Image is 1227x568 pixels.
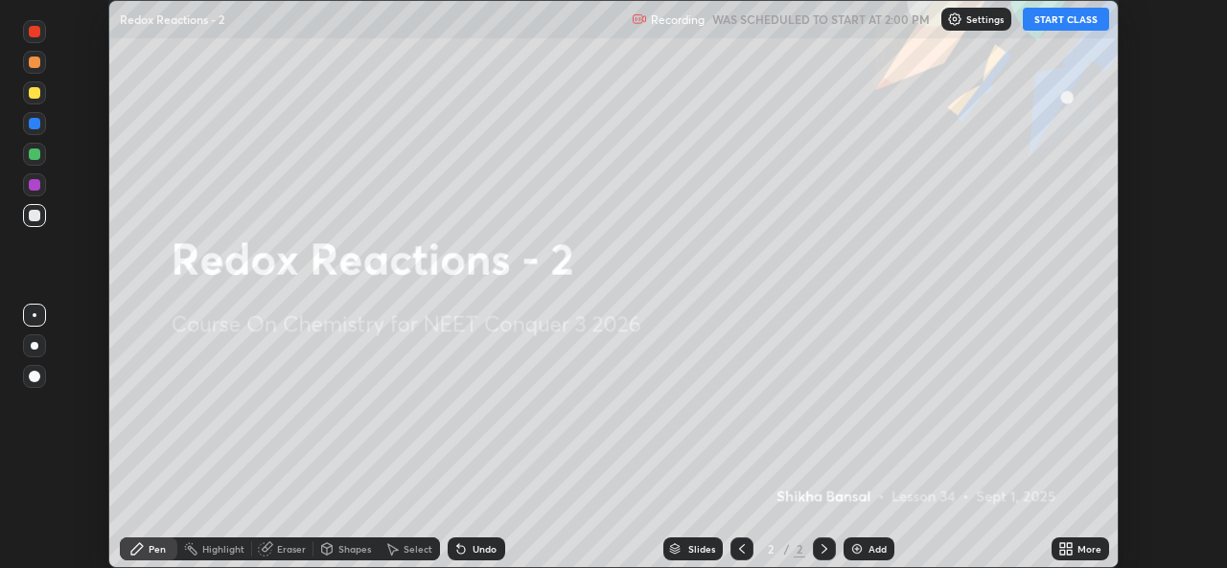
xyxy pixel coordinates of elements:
h5: WAS SCHEDULED TO START AT 2:00 PM [712,11,930,28]
div: Select [404,544,432,554]
div: 2 [761,543,780,555]
img: add-slide-button [849,541,865,557]
div: Add [868,544,887,554]
div: Pen [149,544,166,554]
button: START CLASS [1023,8,1109,31]
p: Recording [651,12,705,27]
div: Highlight [202,544,244,554]
div: More [1077,544,1101,554]
div: 2 [794,540,805,557]
div: / [784,543,790,555]
p: Redox Reactions - 2 [120,11,224,27]
img: recording.375f2c34.svg [632,11,647,27]
div: Undo [473,544,497,554]
div: Slides [688,544,715,554]
div: Shapes [338,544,371,554]
img: class-settings-icons [947,11,962,27]
p: Settings [966,14,1004,24]
div: Eraser [277,544,306,554]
